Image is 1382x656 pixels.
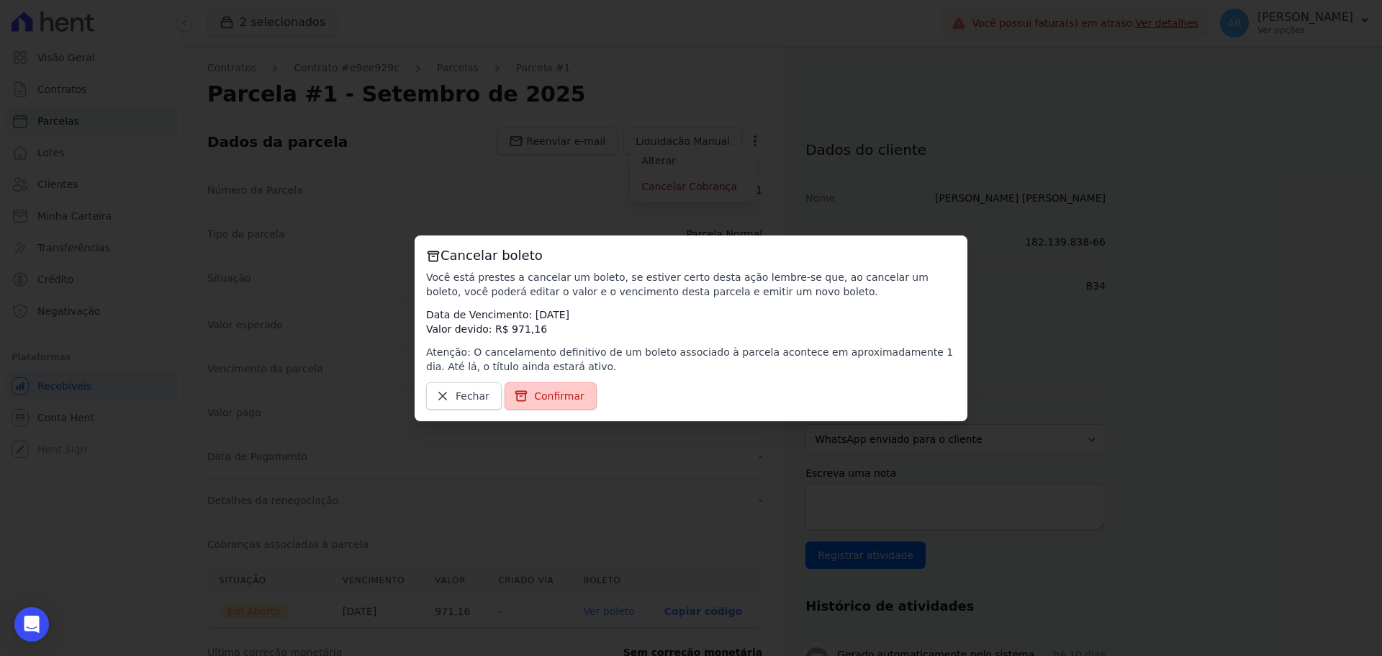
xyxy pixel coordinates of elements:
div: Open Intercom Messenger [14,607,49,642]
a: Confirmar [505,382,597,410]
span: Fechar [456,389,489,403]
span: Confirmar [534,389,584,403]
p: Você está prestes a cancelar um boleto, se estiver certo desta ação lembre-se que, ao cancelar um... [426,270,956,299]
p: Data de Vencimento: [DATE] Valor devido: R$ 971,16 [426,307,956,336]
a: Fechar [426,382,502,410]
p: Atenção: O cancelamento definitivo de um boleto associado à parcela acontece em aproximadamente 1... [426,345,956,374]
h3: Cancelar boleto [426,247,956,264]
